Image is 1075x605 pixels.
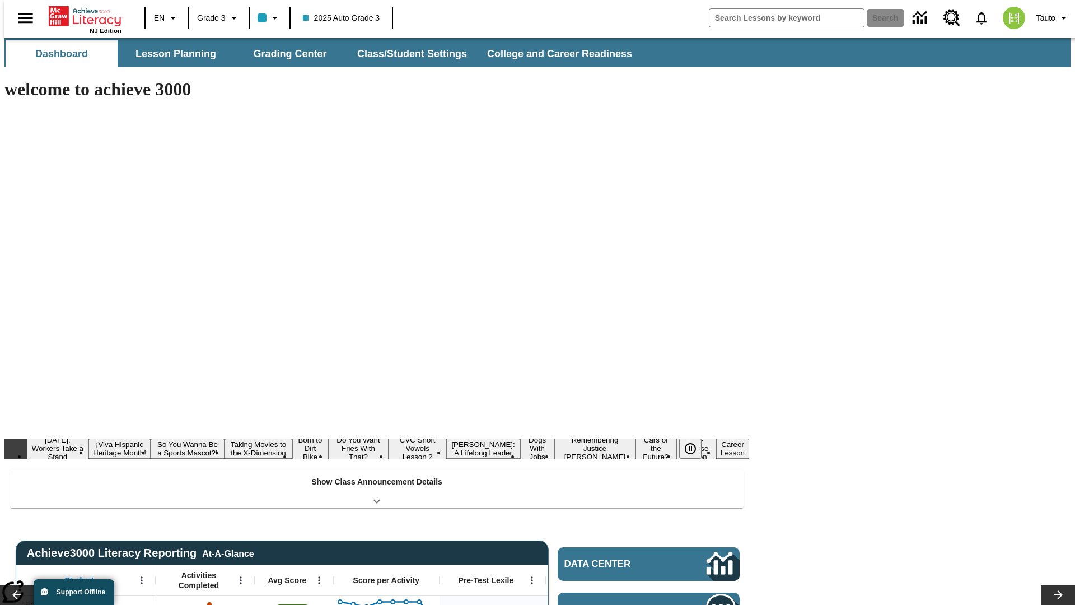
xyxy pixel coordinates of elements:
[353,575,420,585] span: Score per Activity
[459,575,514,585] span: Pre-Test Lexile
[937,3,967,33] a: Resource Center, Will open in new tab
[57,588,105,596] span: Support Offline
[88,439,151,459] button: Slide 2 ¡Viva Hispanic Heritage Month!
[709,9,864,27] input: search field
[1032,8,1075,28] button: Profile/Settings
[225,439,293,459] button: Slide 4 Taking Movies to the X-Dimension
[554,434,635,463] button: Slide 10 Remembering Justice O'Connor
[10,469,744,508] div: Show Class Announcement Details
[303,12,380,24] span: 2025 Auto Grade 3
[253,8,286,28] button: Class color is light blue. Change class color
[268,575,306,585] span: Avg Score
[27,547,254,560] span: Achieve3000 Literacy Reporting
[9,2,42,35] button: Open side menu
[4,79,749,100] h1: welcome to achieve 3000
[996,3,1032,32] button: Select a new avatar
[90,27,121,34] span: NJ Edition
[149,8,185,28] button: Language: EN, Select a language
[906,3,937,34] a: Data Center
[558,547,740,581] a: Data Center
[328,434,389,463] button: Slide 6 Do You Want Fries With That?
[348,40,476,67] button: Class/Student Settings
[197,12,226,24] span: Grade 3
[6,40,118,67] button: Dashboard
[676,434,716,463] button: Slide 12 Pre-release lesson
[1041,585,1075,605] button: Lesson carousel, Next
[967,3,996,32] a: Notifications
[292,434,328,463] button: Slide 5 Born to Dirt Bike
[446,439,520,459] button: Slide 8 Dianne Feinstein: A Lifelong Leader
[34,579,114,605] button: Support Offline
[4,40,642,67] div: SubNavbar
[49,4,121,34] div: Home
[520,434,554,463] button: Slide 9 Dogs With Jobs
[151,439,224,459] button: Slide 3 So You Wanna Be a Sports Mascot?!
[478,40,641,67] button: College and Career Readiness
[1003,7,1025,29] img: avatar image
[564,559,669,570] span: Data Center
[193,8,245,28] button: Grade: Grade 3, Select a grade
[49,5,121,27] a: Home
[133,572,150,589] button: Open Menu
[716,439,749,459] button: Slide 13 Career Lesson
[389,434,446,463] button: Slide 7 CVC Short Vowels Lesson 2
[27,434,88,463] button: Slide 1 Labor Day: Workers Take a Stand
[234,40,346,67] button: Grading Center
[679,439,713,459] div: Pause
[162,570,236,590] span: Activities Completed
[64,575,94,585] span: Student
[232,572,249,589] button: Open Menu
[202,547,254,559] div: At-A-Glance
[524,572,540,589] button: Open Menu
[154,12,165,24] span: EN
[311,476,442,488] p: Show Class Announcement Details
[679,439,702,459] button: Pause
[120,40,232,67] button: Lesson Planning
[635,434,676,463] button: Slide 11 Cars of the Future?
[311,572,328,589] button: Open Menu
[1036,12,1055,24] span: Tauto
[4,38,1071,67] div: SubNavbar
